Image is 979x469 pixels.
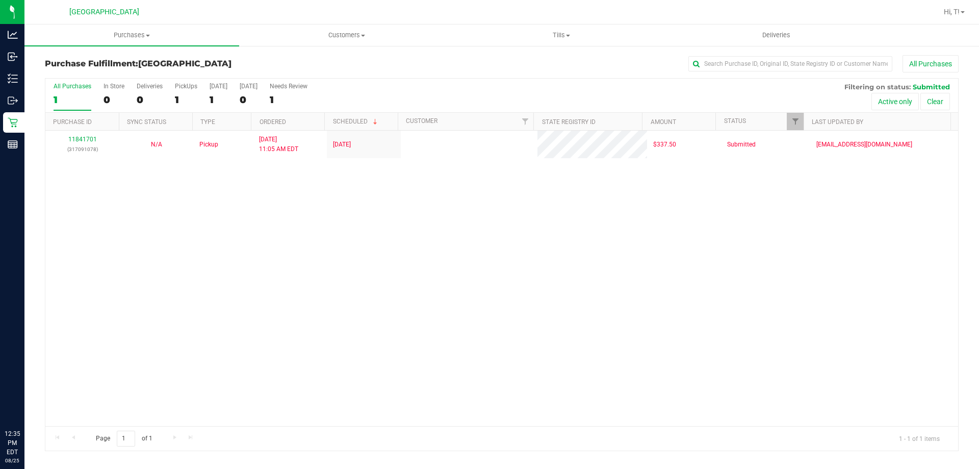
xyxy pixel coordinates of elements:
[87,431,161,447] span: Page of 1
[920,93,950,110] button: Clear
[240,31,453,40] span: Customers
[137,83,163,90] div: Deliveries
[117,431,135,447] input: 1
[54,83,91,90] div: All Purchases
[454,24,668,46] a: Tills
[127,118,166,126] a: Sync Status
[454,31,668,40] span: Tills
[651,118,676,126] a: Amount
[812,118,863,126] a: Last Updated By
[8,139,18,150] inline-svg: Reports
[406,117,437,125] a: Customer
[8,30,18,40] inline-svg: Analytics
[944,8,960,16] span: Hi, T!
[199,140,218,150] span: Pickup
[5,457,20,464] p: 08/25
[653,140,676,150] span: $337.50
[10,387,41,418] iframe: Resource center
[8,95,18,106] inline-svg: Outbound
[210,94,227,106] div: 1
[913,83,950,91] span: Submitted
[259,135,298,154] span: [DATE] 11:05 AM EDT
[151,141,162,148] span: Not Applicable
[8,117,18,128] inline-svg: Retail
[68,136,97,143] a: 11841701
[669,24,884,46] a: Deliveries
[844,83,911,91] span: Filtering on status:
[787,113,804,130] a: Filter
[333,140,351,150] span: [DATE]
[688,56,892,71] input: Search Purchase ID, Original ID, State Registry ID or Customer Name...
[517,113,533,130] a: Filter
[270,83,307,90] div: Needs Review
[53,118,92,126] a: Purchase ID
[727,140,756,150] span: Submitted
[903,55,959,72] button: All Purchases
[104,94,124,106] div: 0
[333,118,379,125] a: Scheduled
[45,59,349,68] h3: Purchase Fulfillment:
[137,94,163,106] div: 0
[151,140,162,150] button: N/A
[542,118,596,126] a: State Registry ID
[138,59,231,68] span: [GEOGRAPHIC_DATA]
[871,93,919,110] button: Active only
[175,94,197,106] div: 1
[200,118,215,126] a: Type
[24,31,239,40] span: Purchases
[69,8,139,16] span: [GEOGRAPHIC_DATA]
[724,117,746,125] a: Status
[239,24,454,46] a: Customers
[816,140,912,150] span: [EMAIL_ADDRESS][DOMAIN_NAME]
[175,83,197,90] div: PickUps
[210,83,227,90] div: [DATE]
[270,94,307,106] div: 1
[8,52,18,62] inline-svg: Inbound
[260,118,286,126] a: Ordered
[240,83,257,90] div: [DATE]
[104,83,124,90] div: In Store
[54,94,91,106] div: 1
[749,31,804,40] span: Deliveries
[891,431,948,446] span: 1 - 1 of 1 items
[240,94,257,106] div: 0
[51,144,113,154] p: (317091078)
[24,24,239,46] a: Purchases
[5,429,20,457] p: 12:35 PM EDT
[8,73,18,84] inline-svg: Inventory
